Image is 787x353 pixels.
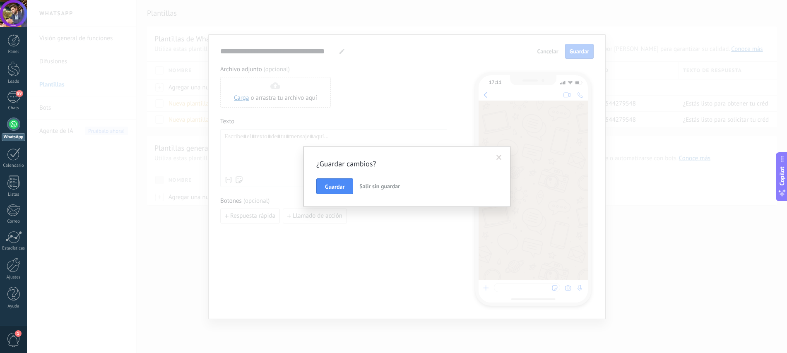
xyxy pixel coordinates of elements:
[2,192,26,197] div: Listas
[2,275,26,280] div: Ajustes
[15,330,22,337] span: 1
[778,166,786,185] span: Copilot
[16,90,23,97] span: 89
[2,79,26,84] div: Leads
[2,304,26,309] div: Ayuda
[2,106,26,111] div: Chats
[356,178,403,194] button: Salir sin guardar
[2,133,25,141] div: WhatsApp
[316,178,353,194] button: Guardar
[2,219,26,224] div: Correo
[316,159,489,169] h2: ¿Guardar cambios?
[2,49,26,55] div: Panel
[2,163,26,168] div: Calendario
[325,184,344,190] span: Guardar
[2,246,26,251] div: Estadísticas
[359,183,400,190] span: Salir sin guardar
